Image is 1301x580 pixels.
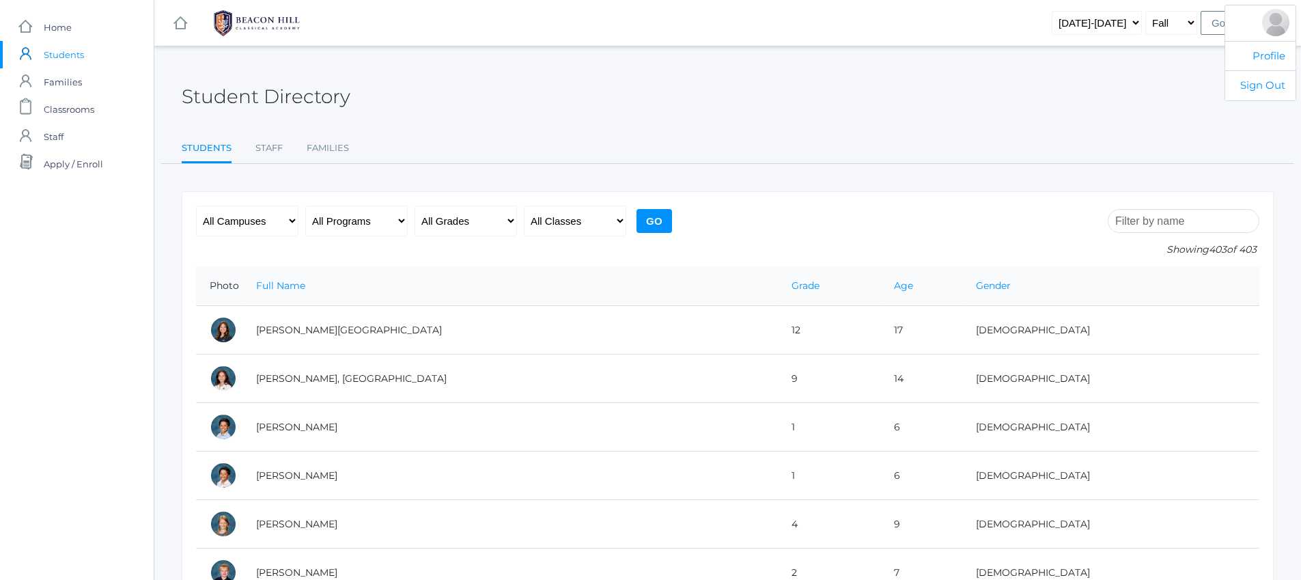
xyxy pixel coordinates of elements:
[778,500,880,549] td: 4
[1201,11,1236,35] input: Go
[880,403,962,452] td: 6
[196,266,242,306] th: Photo
[210,510,237,538] div: Amelia Adams
[44,123,64,150] span: Staff
[1225,70,1296,100] a: Sign Out
[182,135,232,164] a: Students
[962,452,1259,500] td: [DEMOGRAPHIC_DATA]
[44,96,94,123] span: Classrooms
[210,365,237,392] div: Phoenix Abdulla
[44,41,84,68] span: Students
[1108,243,1259,257] p: Showing of 403
[1262,9,1289,36] div: Lily Ip
[894,279,913,292] a: Age
[962,500,1259,549] td: [DEMOGRAPHIC_DATA]
[778,355,880,403] td: 9
[242,355,778,403] td: [PERSON_NAME], [GEOGRAPHIC_DATA]
[206,6,308,40] img: BHCALogos-05-308ed15e86a5a0abce9b8dd61676a3503ac9727e845dece92d48e8588c001991.png
[242,452,778,500] td: [PERSON_NAME]
[242,403,778,452] td: [PERSON_NAME]
[44,14,72,41] span: Home
[210,316,237,344] div: Charlotte Abdulla
[1225,41,1296,71] a: Profile
[242,500,778,549] td: [PERSON_NAME]
[255,135,283,162] a: Staff
[778,306,880,355] td: 12
[792,279,820,292] a: Grade
[880,306,962,355] td: 17
[1209,243,1227,256] span: 403
[1108,209,1259,233] input: Filter by name
[880,355,962,403] td: 14
[976,279,1011,292] a: Gender
[778,452,880,500] td: 1
[256,279,305,292] a: Full Name
[880,452,962,500] td: 6
[962,403,1259,452] td: [DEMOGRAPHIC_DATA]
[636,209,672,233] input: Go
[962,306,1259,355] td: [DEMOGRAPHIC_DATA]
[44,68,82,96] span: Families
[880,500,962,549] td: 9
[210,413,237,441] div: Dominic Abrea
[778,403,880,452] td: 1
[307,135,349,162] a: Families
[242,306,778,355] td: [PERSON_NAME][GEOGRAPHIC_DATA]
[44,150,103,178] span: Apply / Enroll
[182,86,350,107] h2: Student Directory
[962,355,1259,403] td: [DEMOGRAPHIC_DATA]
[210,462,237,489] div: Grayson Abrea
